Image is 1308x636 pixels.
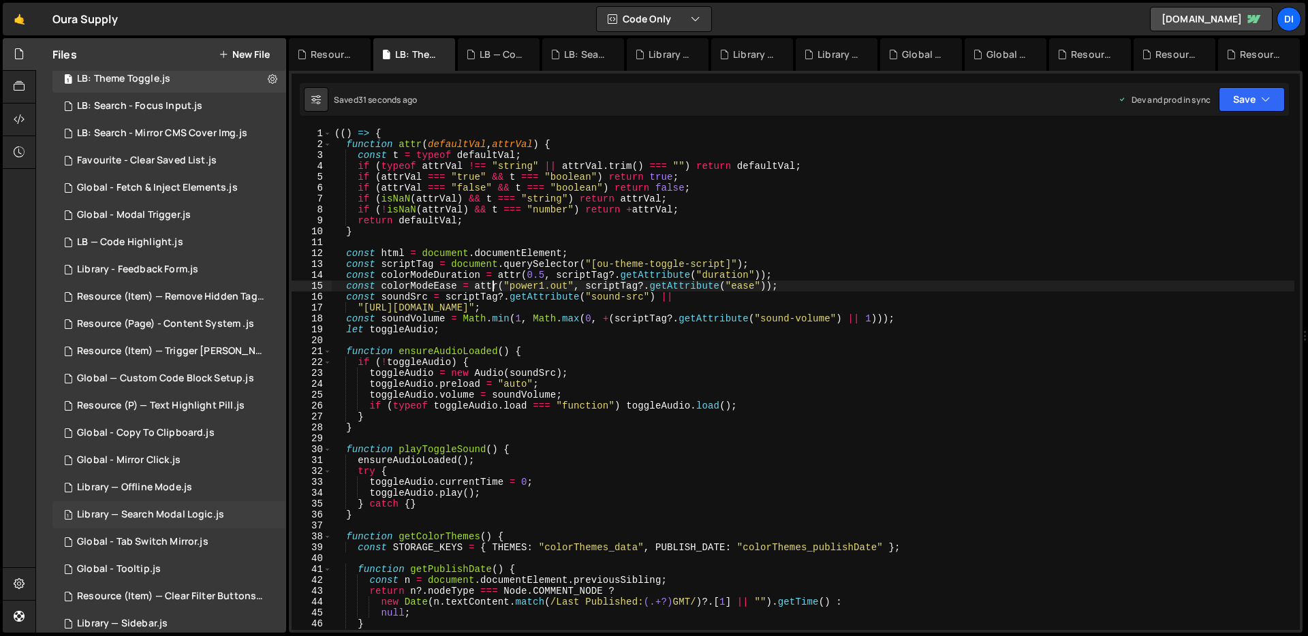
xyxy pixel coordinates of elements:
div: 39 [292,542,332,553]
div: LB: Search - Mirror CMS Cover Img.js [77,127,247,140]
div: 25 [292,389,332,400]
div: Library — Search Modal Logic.js [733,48,777,61]
div: 26 [292,400,332,411]
div: 18 [292,313,332,324]
div: Resource (Item) — Trigger [PERSON_NAME] on Save.js [77,345,265,357]
div: Resource (P) — Text Highlight Pill.js [77,400,245,412]
div: Library — Sidebar.js [817,48,861,61]
div: 2 [292,139,332,150]
div: 14937/44597.js [52,392,286,419]
div: Resource (Item) — Remove Hidden Tags on Load.js [77,291,265,303]
div: Global - Copy To Clipboard.js [77,427,215,439]
div: LB: Theme Toggle.js [395,48,439,61]
div: 7 [292,193,332,204]
a: Di [1277,7,1301,31]
div: 34 [292,488,332,498]
div: 14937/44562.js [52,556,286,583]
div: 14937/45625.js [52,256,286,283]
div: 30 [292,444,332,455]
div: 45 [292,607,332,618]
div: 31 seconds ago [358,94,417,106]
div: Oura Supply [52,11,118,27]
div: Global - Tab Switch Mirror.js [77,536,208,548]
div: LB — Code Highlight.js [480,48,523,61]
div: Global - Tooltip.js [902,48,946,61]
div: Resource (Page) - Content System .js [77,318,254,330]
div: Global - Fetch & Inject Elements.js [77,182,238,194]
h2: Files [52,47,77,62]
div: LB: Theme Toggle.js [52,65,286,93]
div: 19 [292,324,332,335]
div: 42 [292,575,332,586]
div: 3 [292,150,332,161]
div: 40 [292,553,332,564]
div: 20 [292,335,332,346]
div: 33 [292,477,332,488]
a: 🤙 [3,3,36,35]
div: 15 [292,281,332,291]
div: 6 [292,182,332,193]
div: 27 [292,411,332,422]
div: 35 [292,498,332,509]
div: 14937/43376.js [52,583,291,610]
div: 38 [292,531,332,542]
div: Global - Tooltip.js [77,563,161,575]
div: Resource (Page) - Content System .js [311,48,354,61]
div: Library — Search Modal.js [649,48,692,61]
div: 14937/44281.js [52,365,286,392]
div: 14937/45864.js [52,174,286,202]
div: 14937/44975.js [52,528,286,556]
div: 32 [292,466,332,477]
div: Global - Tab Switch Mirror.js [986,48,1030,61]
div: Javascript files [36,38,286,65]
div: Favourite - Clear Saved List.js [77,155,217,167]
div: 5 [292,172,332,182]
div: 14937/46006.js [52,311,286,338]
div: Saved [334,94,417,106]
div: 14937/43535.js [52,283,291,311]
div: 24 [292,379,332,389]
div: 14937/46038.js [52,229,286,256]
div: Resource (Item) — Trigger [PERSON_NAME] on Save.js [1071,48,1115,61]
a: [DOMAIN_NAME] [1150,7,1273,31]
div: 8 [292,204,332,215]
div: 14937/44471.js [52,447,286,474]
span: 1 [64,75,72,86]
div: 14937/44851.js [52,501,286,528]
div: Library — Sidebar.js [77,618,168,630]
div: Global - Modal Trigger.js [77,209,191,221]
button: Code Only [597,7,711,31]
div: Resource (Item) — Clear Filter Buttons.js [77,590,265,603]
div: 16 [292,291,332,302]
div: 1 [292,128,332,139]
div: 14 [292,270,332,281]
div: Library — Offline Mode.js [77,481,192,494]
div: 9 [292,215,332,226]
button: New File [219,49,270,60]
div: 4 [292,161,332,172]
div: LB: Search - Mirror CMS Cover Img.js [52,120,286,147]
div: Resource (Item) — Load Dynamic Modal (AJAX).js [1240,48,1283,61]
div: Dev and prod in sync [1118,94,1211,106]
div: 28 [292,422,332,433]
div: Global — Custom Code Block Setup.js [77,372,254,385]
div: Global - Mirror Click.js [77,454,181,466]
div: Library - Feedback Form.js [77,264,198,276]
div: 22 [292,357,332,368]
div: LB: Search - Focus Input.js [52,93,286,120]
div: 31 [292,455,332,466]
div: Library — Search Modal Logic.js [77,509,224,521]
div: 37 [292,520,332,531]
div: 13 [292,259,332,270]
div: 14937/44586.js [52,474,286,501]
div: LB: Search - Mirror CMS Cover Img.js [564,48,608,61]
div: 46 [292,618,332,629]
div: Resource (Item) — Remove Hidden Tags on Load.js [1155,48,1199,61]
div: 14937/45544.js [52,202,286,229]
div: LB: Search - Focus Input.js [77,100,202,112]
div: LB — Code Highlight.js [77,236,183,249]
div: 17 [292,302,332,313]
span: 1 [64,511,72,522]
div: LB: Theme Toggle.js [77,73,170,85]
